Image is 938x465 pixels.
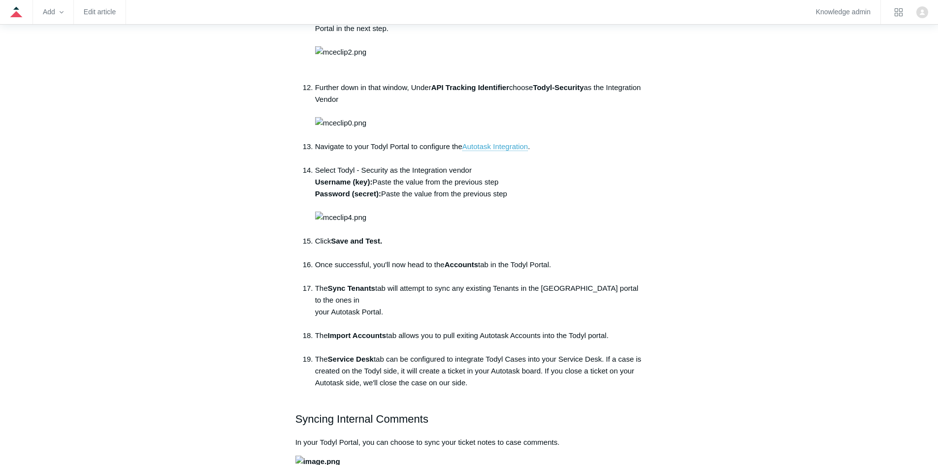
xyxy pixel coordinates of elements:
[462,142,528,151] a: Autotask Integration
[916,6,928,18] zd-hc-trigger: Click your profile icon to open the profile menu
[315,330,643,353] li: The tab allows you to pull exiting Autotask Accounts into the Todyl portal.
[331,237,382,245] strong: Save and Test.
[315,46,366,58] img: mceclip2.png
[816,9,871,15] a: Knowledge admin
[431,83,509,92] strong: API Tracking Identifier
[328,355,374,363] strong: Service Desk
[43,9,64,15] zd-hc-trigger: Add
[533,83,583,92] strong: Todyl-Security
[84,9,116,15] a: Edit article
[315,141,643,164] li: Navigate to your Todyl Portal to configure the .
[315,235,643,259] li: Click
[315,82,643,141] li: Further down in that window, Under choose as the Integration Vendor
[315,164,643,235] li: Select Todyl - Security as the Integration vendor Paste the value from the previous step Paste th...
[315,212,366,223] img: mceclip4.png
[328,284,375,292] strong: Sync Tenants
[295,410,643,428] h2: Syncing Internal Comments
[315,259,643,282] li: Once successful, you'll now head to the tab in the Todyl Portal.
[315,178,373,186] strong: Username (key):
[916,6,928,18] img: user avatar
[315,353,643,401] li: The tab can be configured to integrate Todyl Cases into your Service Desk. If a case is created o...
[315,117,366,129] img: mceclip0.png
[315,11,643,82] li: Further down in that same popup, click You will need these values in your Todyl Portal in the nex...
[328,331,387,340] strong: Import Accounts
[445,260,478,269] strong: Accounts
[315,282,643,330] li: The tab will attempt to sync any existing Tenants in the [GEOGRAPHIC_DATA] portal to the ones in ...
[315,189,381,198] strong: Password (secret):
[295,436,643,448] p: In your Todyl Portal, you can choose to sync your ticket notes to case comments.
